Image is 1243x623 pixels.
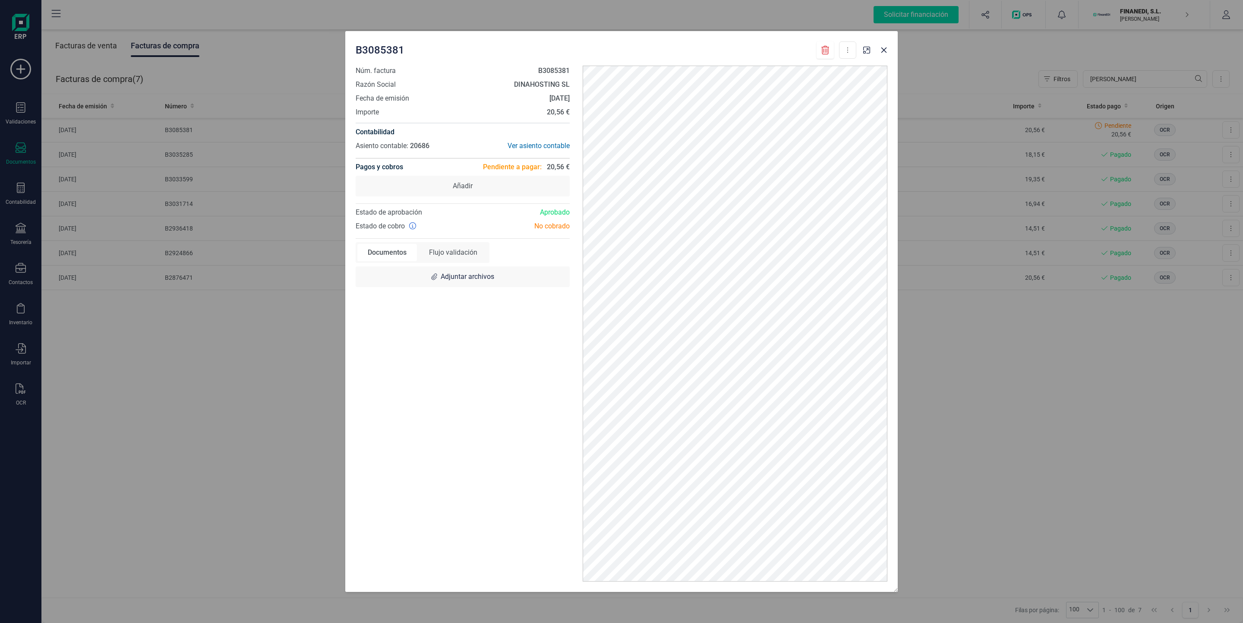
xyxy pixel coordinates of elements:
span: Estado de aprobación [356,208,422,216]
h4: Pagos y cobros [356,158,403,176]
div: Documentos [357,244,417,261]
span: Adjuntar archivos [441,272,494,282]
div: Adjuntar archivos [356,266,570,287]
span: Razón Social [356,79,396,90]
strong: 20,56 € [547,108,570,116]
button: Close [877,43,891,57]
span: Núm. factura [356,66,396,76]
span: Importe [356,107,379,117]
h4: Contabilidad [356,127,570,137]
span: 20,56 € [547,162,570,172]
span: Asiento contable: [356,142,408,150]
div: Ver asiento contable [463,141,570,151]
strong: [DATE] [549,94,570,102]
span: Añadir [453,181,473,191]
span: Estado de cobro [356,221,405,231]
span: B3085381 [356,43,404,57]
div: Aprobado [463,207,576,218]
span: 20686 [410,142,429,150]
div: Flujo validación [419,244,488,261]
div: No cobrado [463,221,576,231]
span: Pendiente a pagar: [483,162,542,172]
strong: DINAHOSTING SL [514,80,570,89]
strong: B3085381 [538,66,570,75]
span: Fecha de emisión [356,93,409,104]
